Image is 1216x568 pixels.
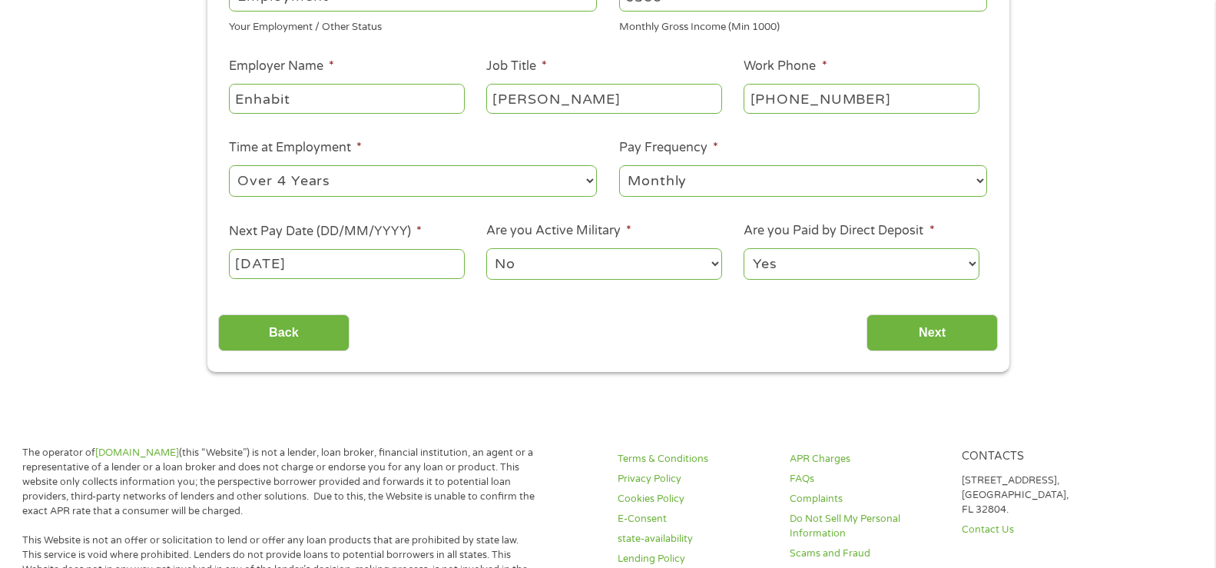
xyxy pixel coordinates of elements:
[229,15,597,35] div: Your Employment / Other Status
[618,472,771,487] a: Privacy Policy
[229,140,362,156] label: Time at Employment
[22,446,539,518] p: The operator of (this “Website”) is not a lender, loan broker, financial institution, an agent or...
[790,546,943,561] a: Scams and Fraud
[486,84,721,113] input: Cashier
[619,15,987,35] div: Monthly Gross Income (Min 1000)
[866,314,998,352] input: Next
[618,492,771,507] a: Cookies Policy
[962,450,1115,464] h4: Contacts
[229,58,334,75] label: Employer Name
[618,452,771,467] a: Terms & Conditions
[962,523,1115,537] a: Contact Us
[790,472,943,487] a: FAQs
[790,452,943,467] a: APR Charges
[744,84,979,113] input: (231) 754-4010
[619,140,718,156] label: Pay Frequency
[618,532,771,546] a: state-availability
[229,224,422,240] label: Next Pay Date (DD/MM/YYYY)
[218,314,350,352] input: Back
[744,223,934,239] label: Are you Paid by Direct Deposit
[229,84,464,113] input: Walmart
[790,492,943,507] a: Complaints
[486,58,547,75] label: Job Title
[486,223,631,239] label: Are you Active Military
[618,512,771,526] a: E-Consent
[744,58,827,75] label: Work Phone
[962,473,1115,517] p: [STREET_ADDRESS], [GEOGRAPHIC_DATA], FL 32804.
[790,512,943,541] a: Do Not Sell My Personal Information
[229,249,464,278] input: Use the arrow keys to pick a date
[618,552,771,566] a: Lending Policy
[95,447,179,459] a: [DOMAIN_NAME]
